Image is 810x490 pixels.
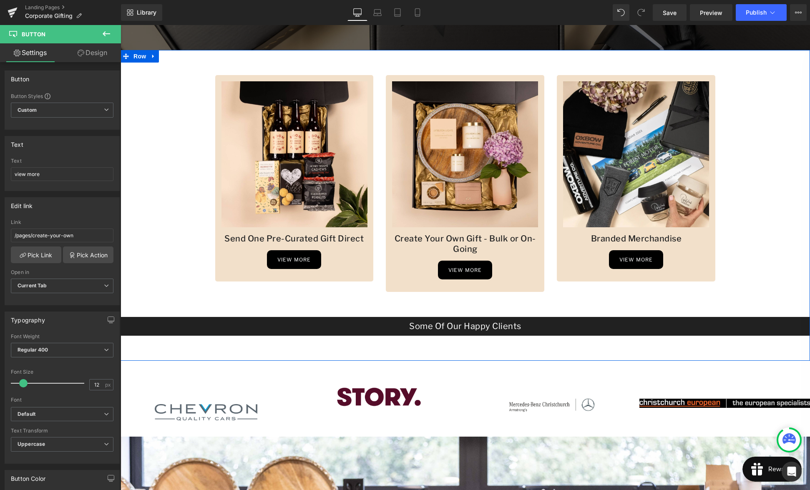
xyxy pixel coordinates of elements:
[11,25,28,38] span: Row
[443,209,589,219] h1: Branded Merchandise
[18,282,47,289] b: Current Tab
[62,43,123,62] a: Design
[272,209,418,229] h1: Create Your Own Gift - Bulk or On-Going
[488,225,543,244] a: view more
[101,209,247,219] h1: Send One Pre-Curated Gift Direct
[11,269,113,275] div: Open in
[746,9,767,16] span: Publish
[317,236,372,254] a: view more
[622,432,681,457] iframe: Button to open loyalty program pop-up
[146,225,201,244] a: view more
[11,428,113,434] div: Text Transform
[387,4,408,21] a: Tablet
[11,93,113,99] div: Button Styles
[11,71,29,83] div: Button
[18,411,35,418] i: Default
[736,4,787,21] button: Publish
[18,347,48,353] b: Regular 400
[11,397,113,403] div: Font
[408,4,428,21] a: Mobile
[700,8,722,17] span: Preview
[18,441,45,447] b: Uppercase
[25,4,121,11] a: Landing Pages
[328,236,361,254] span: view more
[690,4,732,21] a: Preview
[18,107,37,114] b: Custom
[11,198,33,209] div: Edit link
[22,31,45,38] span: Button
[347,4,367,21] a: Desktop
[11,229,113,242] input: https://your-shop.myshopify.com
[11,219,113,225] div: Link
[11,136,23,148] div: Text
[28,25,38,38] a: Expand / Collapse
[613,4,629,21] button: Undo
[11,369,113,375] div: Font Size
[11,470,45,482] div: Button Color
[633,4,649,21] button: Redo
[367,4,387,21] a: Laptop
[121,4,162,21] a: New Library
[790,4,807,21] button: More
[63,246,113,263] a: Pick Action
[11,312,45,324] div: Typography
[25,13,73,19] span: Corporate Gifting
[663,8,677,17] span: Save
[782,462,802,482] div: Open Intercom Messenger
[105,382,112,387] span: px
[499,225,532,244] span: view more
[11,158,113,164] div: Text
[11,334,113,339] div: Font Weight
[157,225,190,244] span: view more
[137,9,156,16] span: Library
[11,246,61,263] a: Pick Link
